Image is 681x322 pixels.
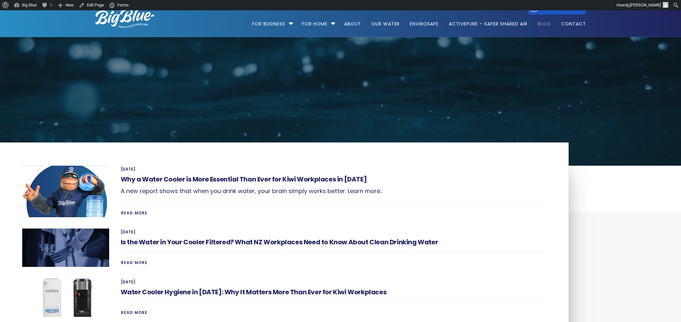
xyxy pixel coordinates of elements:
a: Read More [121,259,148,266]
span: [DATE] [121,166,545,172]
span: [DATE] [121,278,545,285]
a: Why a Water Cooler is More Essential Than Ever for Kiwi Workplaces in [DATE] [121,175,367,184]
img: logo [95,9,154,28]
span: [DATE] [121,229,545,235]
a: Water Cooler Hygiene in [DATE]: Why It Matters More Than Ever for Kiwi Workplaces [121,288,387,297]
p: A new report shows that when you drink water, your brain simply works better. Learn more.. [121,186,545,196]
span: [PERSON_NAME] [630,3,661,7]
a: Read More [121,309,148,316]
a: Read More [121,209,148,217]
a: Is the Water in Your Cooler Filtered? What NZ Workplaces Need to Know About Clean Drinking Water [121,238,438,247]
